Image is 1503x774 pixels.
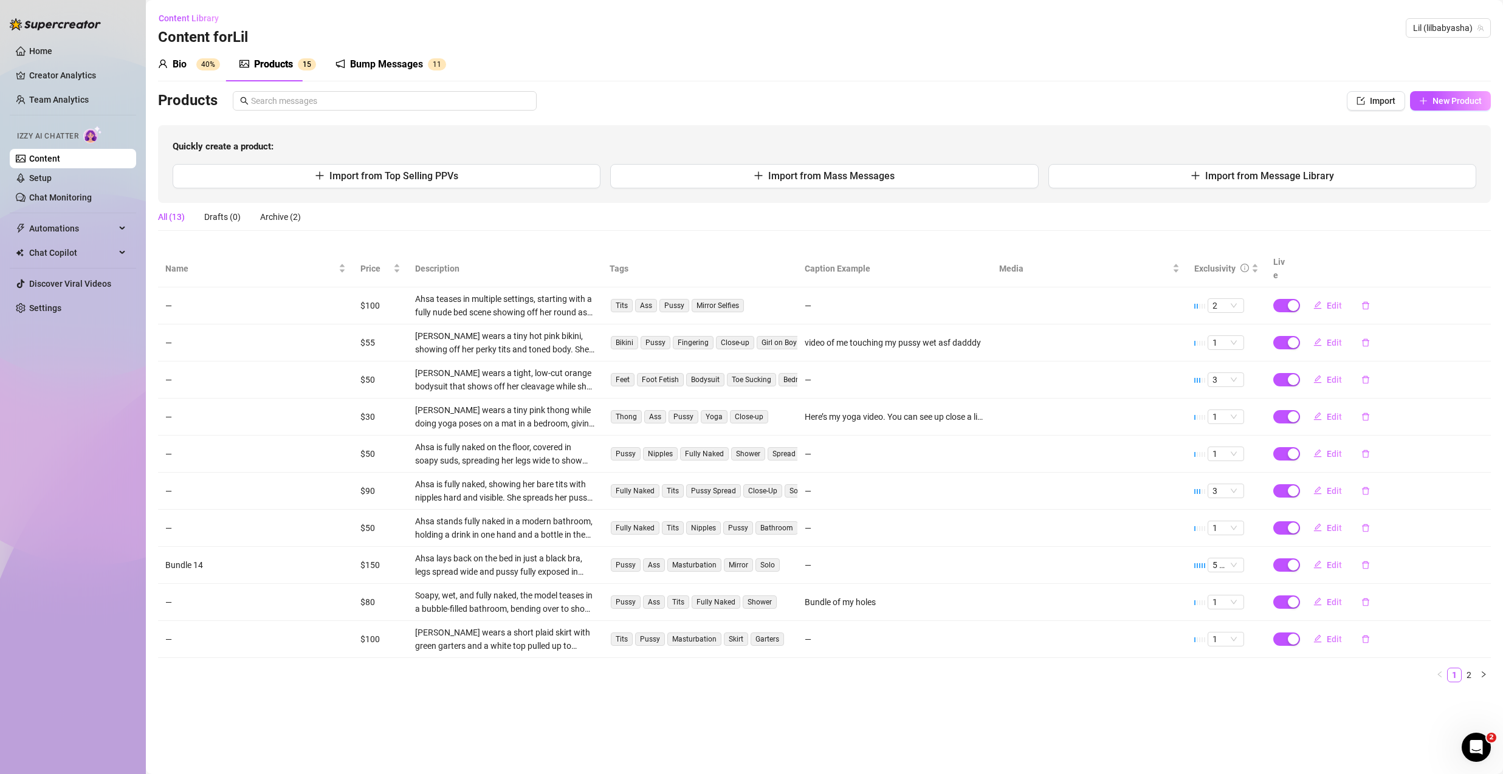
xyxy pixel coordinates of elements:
div: Exclusivity [1194,262,1236,275]
span: picture [239,59,249,69]
h3: Products [158,91,218,111]
div: Ahsa stands fully naked in a modern bathroom, holding a drink in one hand and a bottle in the oth... [415,515,596,541]
span: 1 [1212,336,1239,349]
a: Content [29,154,60,163]
button: right [1476,668,1491,682]
div: Products [254,57,293,72]
span: 1 [1212,521,1239,535]
span: Edit [1327,560,1342,570]
th: Media [992,250,1187,287]
span: Masturbation [667,558,721,572]
span: Tits [611,632,633,646]
span: Solo [785,484,809,498]
div: [PERSON_NAME] wears a tight, low-cut orange bodysuit that shows off her cleavage while she sits i... [415,366,596,393]
span: Fully Naked [692,595,740,609]
span: Garters [751,632,784,646]
span: 1 [1212,447,1239,461]
div: Ahsa is fully naked on the floor, covered in soapy suds, spreading her legs wide to show her bare... [415,440,596,467]
span: plus [315,171,325,180]
button: New Product [1410,91,1491,111]
td: — [158,287,353,324]
span: Chat Copilot [29,243,115,262]
span: plus [754,171,763,180]
th: Caption Example [797,250,992,287]
div: Ahsa teases in multiple settings, starting with a fully nude bed scene showing off her round ass ... [415,292,596,319]
div: Ahsa is fully naked, showing her bare tits with nipples hard and visible. She spreads her pussy l... [415,478,596,504]
span: Nipples [643,447,678,461]
span: Pussy [611,558,641,572]
img: logo-BBDzfeDw.svg [10,18,101,30]
span: 3 [1212,373,1239,386]
th: Tags [602,250,797,287]
button: Edit [1304,629,1352,649]
span: Nipples [686,521,721,535]
span: Bedroom [779,373,818,386]
span: Feet [611,373,635,386]
div: Bump Messages [350,57,423,72]
span: Edit [1327,634,1342,644]
span: Import from Mass Messages [768,170,895,182]
span: Skirt [724,632,748,646]
span: edit [1313,523,1322,532]
span: Ass [643,595,665,609]
sup: 40% [196,58,220,70]
span: 2 [1487,733,1496,742]
td: — [158,510,353,547]
span: Ass [644,410,666,423]
div: [PERSON_NAME] wears a tiny hot pink bikini, showing off her perky tits and toned body. She spread... [415,329,596,356]
span: Solo [755,558,780,572]
div: — [805,373,985,386]
span: delete [1361,413,1370,421]
button: Content Library [158,9,229,28]
iframe: Intercom live chat [1462,733,1491,762]
button: delete [1352,333,1380,352]
button: Edit [1304,333,1352,352]
span: Thong [611,410,642,423]
td: $80 [353,584,408,621]
span: Ass [643,558,665,572]
span: import [1357,97,1365,105]
span: right [1480,671,1487,678]
td: Bundle 14 [158,547,353,584]
div: video of me touching my pussy wet asf dadddy [805,336,981,349]
span: delete [1361,635,1370,643]
span: edit [1313,560,1322,569]
span: Pussy [669,410,698,423]
span: user [158,59,168,69]
div: [PERSON_NAME] wears a tiny pink thong while doing yoga poses on a mat in a bedroom, giving consta... [415,403,596,430]
span: Edit [1327,523,1342,533]
td: $50 [353,436,408,473]
a: Team Analytics [29,95,89,104]
span: Content Library [159,13,219,23]
span: Spread [768,447,800,461]
td: $50 [353,510,408,547]
td: — [158,436,353,473]
span: delete [1361,561,1370,569]
div: Bundle of my holes [805,595,876,609]
button: Import from Message Library [1048,164,1476,188]
span: Edit [1327,301,1342,310]
div: Here’s my yoga video. You can see up close a little bit. Does this make you horny baby? [805,410,985,423]
span: edit [1313,634,1322,643]
span: 1 [433,60,437,69]
span: Pussy [641,336,670,349]
th: Description [408,250,603,287]
span: Tits [667,595,689,609]
span: Mirror Selfies [692,299,744,312]
a: Home [29,46,52,56]
span: search [240,97,249,105]
strong: Quickly create a product: [173,141,273,152]
span: info-circle [1240,264,1249,272]
th: Live [1266,250,1296,287]
td: $150 [353,547,408,584]
span: Tits [662,521,684,535]
span: plus [1419,97,1428,105]
li: Next Page [1476,668,1491,682]
span: New Product [1432,96,1482,106]
button: Import [1347,91,1405,111]
th: Name [158,250,353,287]
button: delete [1352,296,1380,315]
a: Settings [29,303,61,313]
button: delete [1352,481,1380,501]
span: edit [1313,597,1322,606]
